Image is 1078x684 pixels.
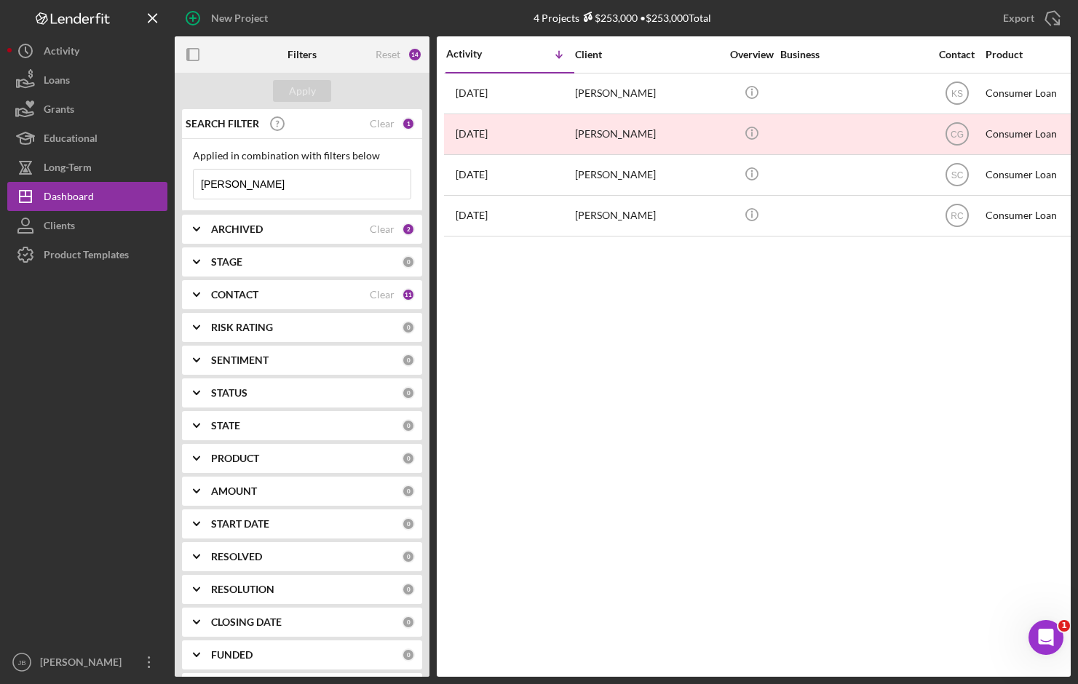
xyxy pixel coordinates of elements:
[44,240,129,273] div: Product Templates
[7,182,167,211] button: Dashboard
[44,36,79,69] div: Activity
[211,551,262,562] b: RESOLVED
[370,118,395,130] div: Clear
[951,130,964,140] text: CG
[44,182,94,215] div: Dashboard
[402,648,415,661] div: 0
[44,153,92,186] div: Long-Term
[289,80,316,102] div: Apply
[211,322,273,333] b: RISK RATING
[456,87,488,99] time: 2025-09-25 21:25
[370,289,395,301] div: Clear
[575,196,721,235] div: [PERSON_NAME]
[402,354,415,367] div: 0
[402,583,415,596] div: 0
[575,74,721,113] div: [PERSON_NAME]
[7,648,167,677] button: JB[PERSON_NAME]
[370,223,395,235] div: Clear
[575,115,721,154] div: [PERSON_NAME]
[402,223,415,236] div: 2
[211,223,263,235] b: ARCHIVED
[402,452,415,465] div: 0
[211,387,247,399] b: STATUS
[7,36,167,65] button: Activity
[951,170,963,180] text: SC
[376,49,400,60] div: Reset
[211,649,253,661] b: FUNDED
[402,485,415,498] div: 0
[44,211,75,244] div: Clients
[175,4,282,33] button: New Project
[186,118,259,130] b: SEARCH FILTER
[988,4,1071,33] button: Export
[211,354,269,366] b: SENTIMENT
[446,48,510,60] div: Activity
[7,211,167,240] button: Clients
[575,49,721,60] div: Client
[211,616,282,628] b: CLOSING DATE
[211,420,240,432] b: STATE
[44,124,98,156] div: Educational
[780,49,926,60] div: Business
[7,153,167,182] button: Long-Term
[724,49,779,60] div: Overview
[44,65,70,98] div: Loans
[402,288,415,301] div: 11
[7,65,167,95] button: Loans
[579,12,638,24] div: $253,000
[456,210,488,221] time: 2025-03-28 18:32
[7,240,167,269] button: Product Templates
[402,517,415,530] div: 0
[534,12,711,24] div: 4 Projects • $253,000 Total
[17,659,25,667] text: JB
[288,49,317,60] b: Filters
[273,80,331,102] button: Apply
[456,128,488,140] time: 2025-09-04 17:44
[402,550,415,563] div: 0
[402,321,415,334] div: 0
[193,150,411,162] div: Applied in combination with filters below
[1003,4,1034,33] div: Export
[211,518,269,530] b: START DATE
[456,169,488,180] time: 2025-08-27 16:29
[7,124,167,153] button: Educational
[7,95,167,124] button: Grants
[402,616,415,629] div: 0
[402,117,415,130] div: 1
[402,419,415,432] div: 0
[44,95,74,127] div: Grants
[211,4,268,33] div: New Project
[951,211,964,221] text: RC
[402,386,415,399] div: 0
[930,49,984,60] div: Contact
[951,89,962,99] text: KS
[1058,620,1070,632] span: 1
[575,156,721,194] div: [PERSON_NAME]
[408,47,422,62] div: 14
[211,584,274,595] b: RESOLUTION
[211,453,259,464] b: PRODUCT
[1029,620,1063,655] iframe: Intercom live chat
[211,289,258,301] b: CONTACT
[36,648,131,680] div: [PERSON_NAME]
[402,255,415,269] div: 0
[211,485,257,497] b: AMOUNT
[211,256,242,268] b: STAGE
